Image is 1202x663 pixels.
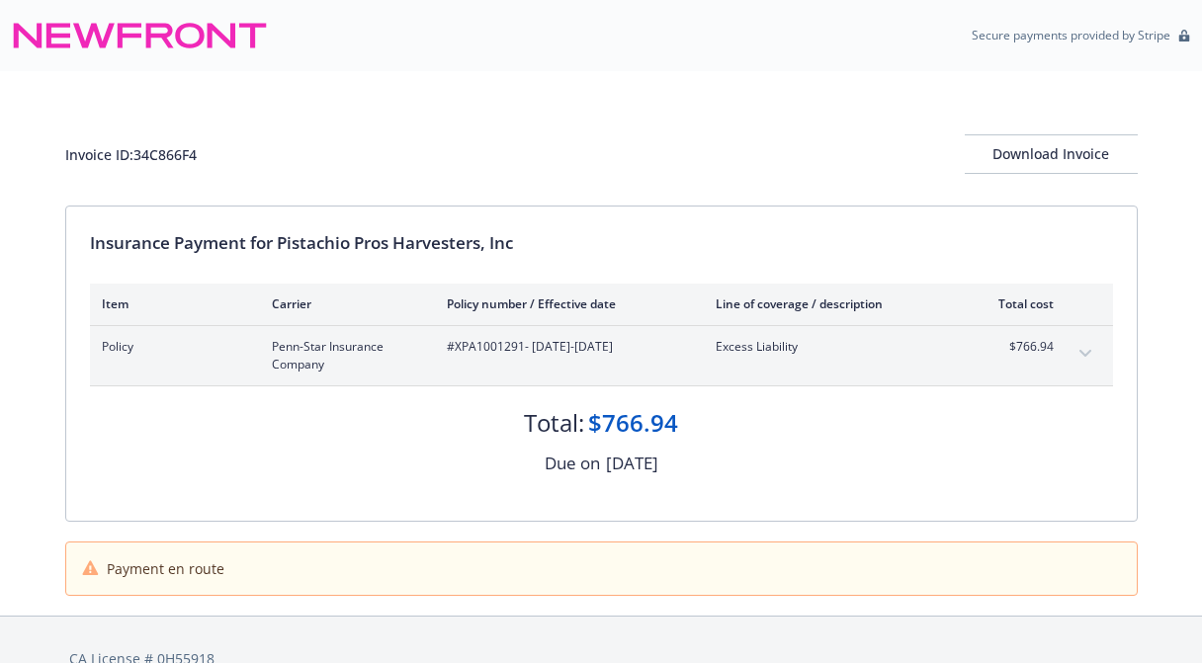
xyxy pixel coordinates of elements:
div: Total cost [980,295,1054,312]
span: Payment en route [107,558,224,579]
p: Secure payments provided by Stripe [972,27,1170,43]
div: Item [102,295,240,312]
span: Excess Liability [716,338,948,356]
div: [DATE] [606,451,658,476]
div: Insurance Payment for Pistachio Pros Harvesters, Inc [90,230,1113,256]
span: Policy [102,338,240,356]
div: $766.94 [588,406,678,440]
div: Download Invoice [965,135,1138,173]
div: Invoice ID: 34C866F4 [65,144,197,165]
span: Penn-Star Insurance Company [272,338,415,373]
span: #XPA1001291 - [DATE]-[DATE] [447,338,684,356]
button: expand content [1070,338,1101,370]
div: Policy number / Effective date [447,295,684,312]
span: $766.94 [980,338,1054,356]
div: PolicyPenn-Star Insurance Company#XPA1001291- [DATE]-[DATE]Excess Liability$766.94expand content [90,326,1113,385]
button: Download Invoice [965,134,1138,174]
div: Carrier [272,295,415,312]
div: Total: [524,406,584,440]
div: Due on [545,451,600,476]
div: Line of coverage / description [716,295,948,312]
